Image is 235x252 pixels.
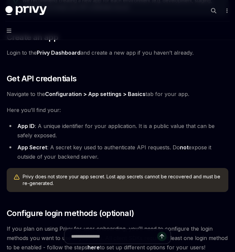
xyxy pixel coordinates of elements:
span: If you plan on using Privy for user onboarding, you’ll need to configure the login methods you wa... [7,224,228,252]
img: dark logo [5,6,47,15]
span: Navigate to the tab for your app. [7,89,228,99]
button: Open search [208,5,219,16]
svg: Warning [13,174,20,181]
strong: not [180,144,189,151]
span: Login to the and create a new app if you haven’t already. [7,48,228,57]
span: Here you’ll find your: [7,105,228,115]
span: Privy does not store your app secret. Lost app secrets cannot be recovered and must be re-generated. [23,173,222,187]
li: : A secret key used to authenticate API requests. Do expose it outside of your backend server. [7,143,228,161]
button: More actions [223,6,230,15]
strong: App ID [17,123,35,129]
li: : A unique identifier for your application. It is a public value that can be safely exposed. [7,121,228,140]
strong: App Secret [17,144,47,151]
input: Ask a question... [71,229,157,244]
a: Privy Dashboard [37,49,80,56]
span: Get API credentials [7,73,77,84]
button: Send message [157,232,167,241]
a: Configuration > App settings > Basics [45,91,146,98]
span: Configure login methods (optional) [7,208,134,219]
